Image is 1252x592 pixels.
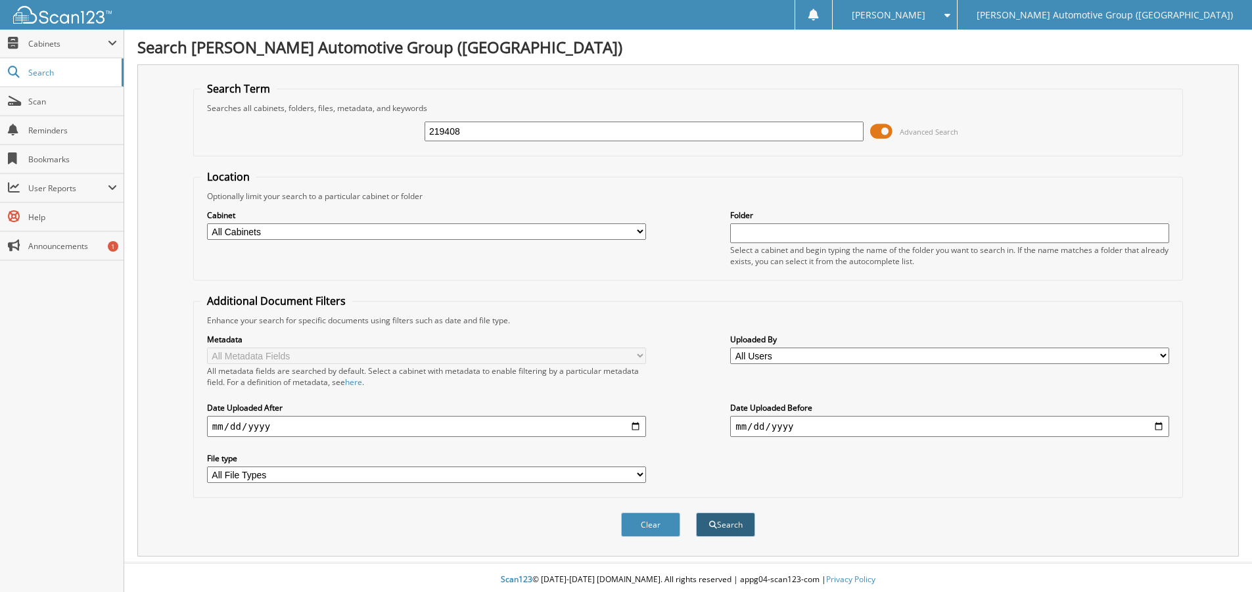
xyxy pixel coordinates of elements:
[207,402,646,413] label: Date Uploaded After
[207,365,646,388] div: All metadata fields are searched by default. Select a cabinet with metadata to enable filtering b...
[200,102,1176,114] div: Searches all cabinets, folders, files, metadata, and keywords
[730,210,1169,221] label: Folder
[28,154,117,165] span: Bookmarks
[200,315,1176,326] div: Enhance your search for specific documents using filters such as date and file type.
[696,512,755,537] button: Search
[207,210,646,221] label: Cabinet
[28,183,108,194] span: User Reports
[977,11,1233,19] span: [PERSON_NAME] Automotive Group ([GEOGRAPHIC_DATA])
[28,96,117,107] span: Scan
[28,38,108,49] span: Cabinets
[501,574,532,585] span: Scan123
[200,191,1176,202] div: Optionally limit your search to a particular cabinet or folder
[28,212,117,223] span: Help
[13,6,112,24] img: scan123-logo-white.svg
[730,416,1169,437] input: end
[200,294,352,308] legend: Additional Document Filters
[900,127,958,137] span: Advanced Search
[207,416,646,437] input: start
[207,453,646,464] label: File type
[200,170,256,184] legend: Location
[345,376,362,388] a: here
[207,334,646,345] label: Metadata
[730,244,1169,267] div: Select a cabinet and begin typing the name of the folder you want to search in. If the name match...
[852,11,925,19] span: [PERSON_NAME]
[200,81,277,96] legend: Search Term
[730,402,1169,413] label: Date Uploaded Before
[621,512,680,537] button: Clear
[28,67,115,78] span: Search
[108,241,118,252] div: 1
[730,334,1169,345] label: Uploaded By
[28,240,117,252] span: Announcements
[826,574,875,585] a: Privacy Policy
[137,36,1239,58] h1: Search [PERSON_NAME] Automotive Group ([GEOGRAPHIC_DATA])
[28,125,117,136] span: Reminders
